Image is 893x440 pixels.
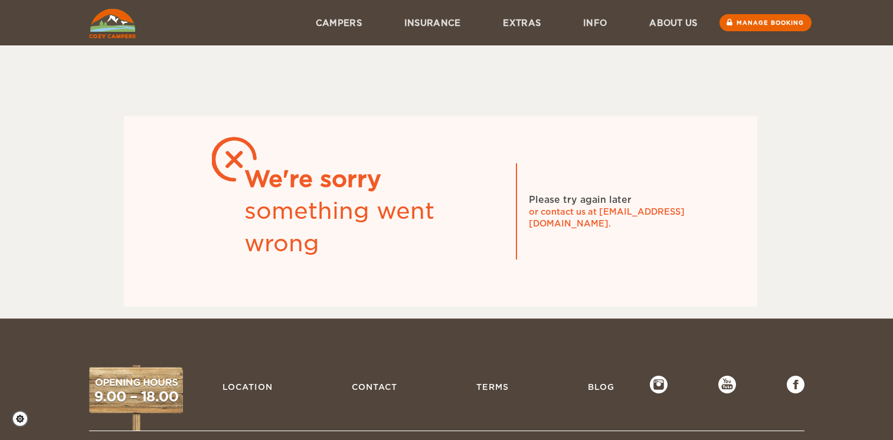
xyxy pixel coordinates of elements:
a: Blog [582,376,620,398]
div: We're sorry [244,163,504,195]
a: Contact [346,376,403,398]
div: something went wrong [244,195,504,260]
a: Terms [470,376,515,398]
img: Cozy Campers [89,9,136,38]
a: Location [217,376,279,398]
a: Cookie settings [12,411,36,427]
div: or contact us at [EMAIL_ADDRESS][DOMAIN_NAME]. [529,206,706,229]
div: Please try again later [529,193,632,206]
a: Manage booking [719,14,812,31]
